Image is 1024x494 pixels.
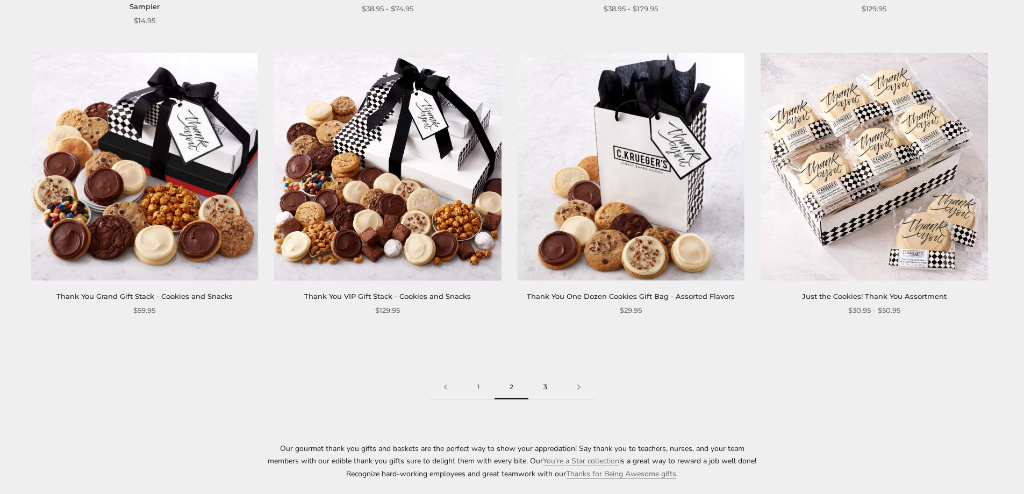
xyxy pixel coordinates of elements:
[134,15,155,26] span: $14.95
[604,3,658,15] span: $38.95 - $179.95
[375,305,400,316] span: $129.95
[518,53,744,280] img: Thank You One Dozen Cookies Gift Bag - Assorted Flavors
[495,375,528,399] span: 2
[133,305,155,316] span: $59.95
[274,53,501,280] img: Thank You VIP Gift Stack - Cookies and Snacks
[362,3,413,15] span: $38.95 - $74.95
[527,292,735,300] a: Thank You One Dozen Cookies Gift Bag - Assorted Flavors
[862,3,886,15] span: $129.95
[462,375,495,399] a: 1
[848,305,900,316] span: $30.95 - $50.95
[566,469,676,479] a: Thanks for Being Awesome gifts
[528,375,562,399] a: 3
[620,305,642,316] span: $29.95
[265,442,760,479] p: Our gourmet thank you gifts and baskets are the perfect way to show your appreciation! Say thank ...
[31,53,258,280] img: Thank You Grand Gift Stack - Cookies and Snacks
[761,53,987,280] img: Just the Cookies! Thank You Assortment
[562,375,596,399] a: Next page
[304,292,471,300] a: Thank You VIP Gift Stack - Cookies and Snacks
[802,292,947,300] a: Just the Cookies! Thank You Assortment
[543,456,619,466] a: You’re a Star collection
[56,292,233,300] a: Thank You Grand Gift Stack - Cookies and Snacks
[429,375,462,399] a: Previous page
